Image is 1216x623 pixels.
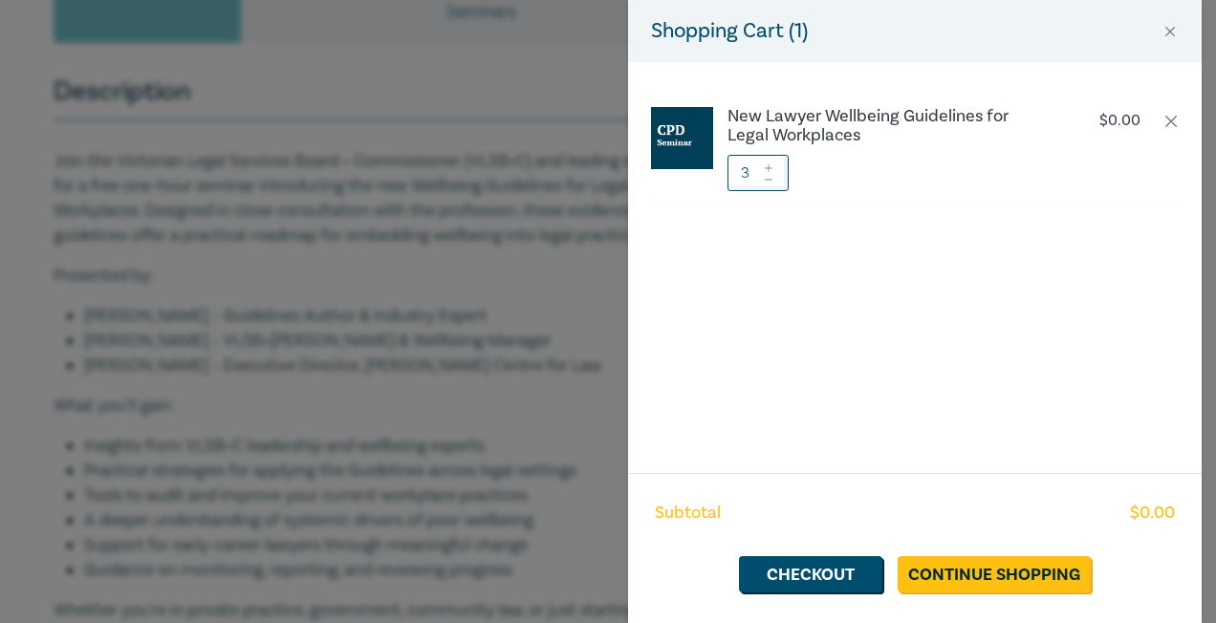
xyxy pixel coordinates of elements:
a: Checkout [739,556,882,592]
button: Close [1162,23,1179,40]
input: 1 [727,155,789,191]
img: CPD%20Seminar.jpg [651,107,713,169]
p: $ 0.00 [1099,112,1140,130]
span: Subtotal [655,501,721,526]
a: New Lawyer Wellbeing Guidelines for Legal Workplaces [727,107,1045,145]
a: Continue Shopping [898,556,1091,592]
span: $ 0.00 [1130,501,1175,526]
h5: Shopping Cart ( 1 ) [651,15,808,47]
